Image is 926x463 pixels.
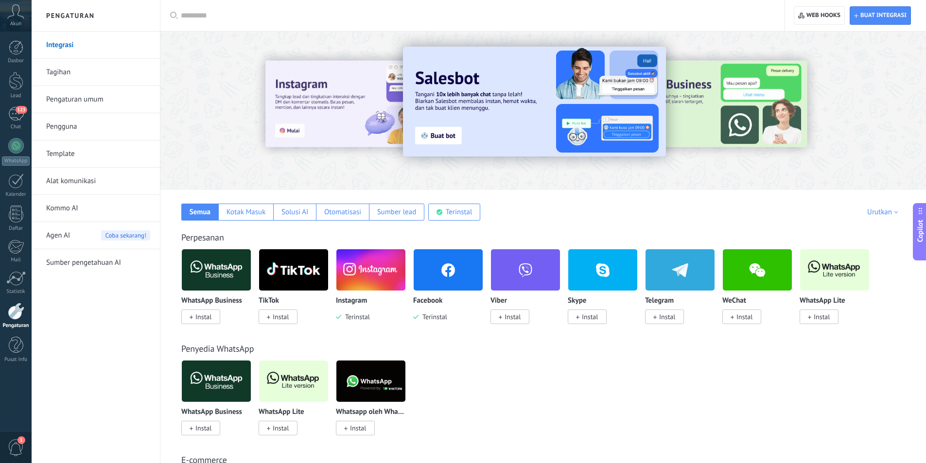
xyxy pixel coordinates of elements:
[227,207,266,217] div: Kotak Masuk
[568,249,645,336] div: Skype
[794,6,845,25] button: Web hooks
[195,424,211,432] span: Instal
[505,312,521,321] span: Instal
[10,21,22,27] span: Akun
[336,246,405,293] img: instagram.png
[46,222,150,249] a: Agen AICoba sekarang!
[2,93,30,99] div: Lead
[181,232,224,243] a: Perpesanan
[281,207,308,217] div: Solusi AI
[659,312,675,321] span: Instal
[181,408,242,416] p: WhatsApp Business
[723,246,792,293] img: wechat.png
[413,249,490,336] div: Facebook
[645,297,674,305] p: Telegram
[568,246,637,293] img: skype.png
[850,6,911,25] button: Buat integrasi
[181,297,242,305] p: WhatsApp Business
[259,360,336,447] div: WhatsApp Lite
[46,59,150,86] a: Tagihan
[2,289,30,295] div: Statistik
[46,140,150,168] a: Template
[336,249,413,336] div: Instagram
[800,297,845,305] p: WhatsApp Lite
[419,312,447,321] span: Terinstal
[490,297,507,305] p: Viber
[336,360,413,447] div: Whatsapp oleh Whatcrm dan Telphin
[259,408,304,416] p: WhatsApp Lite
[336,358,405,405] img: logo_main.png
[195,312,211,321] span: Instal
[490,249,568,336] div: Viber
[46,86,150,113] a: Pengaturan umum
[2,225,30,232] div: Daftar
[341,312,370,321] span: Terinstal
[32,249,160,276] li: Sumber pengetahuan AI
[736,312,752,321] span: Instal
[336,408,406,416] p: Whatsapp oleh Whatcrm dan Telphin
[259,358,328,405] img: logo_main.png
[101,230,150,240] span: Coba sekarang!
[32,113,160,140] li: Pengguna
[2,357,30,363] div: Pusat Info
[265,61,472,147] img: Slide 1
[2,323,30,329] div: Pengaturan
[722,297,746,305] p: WeChat
[181,249,259,336] div: WhatsApp Business
[181,343,254,354] a: Penyedia WhatsApp
[182,246,251,293] img: logo_main.png
[17,436,25,444] span: 1
[722,249,800,336] div: WeChat
[446,207,472,217] div: Terinstal
[403,47,666,156] img: Slide 2
[273,312,289,321] span: Instal
[350,424,366,432] span: Instal
[491,246,560,293] img: viber.png
[867,207,901,217] div: Urutkan
[2,257,30,263] div: Mail
[190,207,210,217] div: Semua
[800,246,869,293] img: logo_main.png
[860,12,907,19] span: Buat integrasi
[814,312,830,321] span: Instal
[806,12,840,19] span: Web hooks
[46,32,150,59] a: Integrasi
[32,140,160,168] li: Template
[32,222,160,249] li: Agen AI
[336,297,367,305] p: Instagram
[645,249,722,336] div: Telegram
[259,249,336,336] div: TikTok
[2,156,30,166] div: WhatsApp
[259,246,328,293] img: logo_main.png
[2,58,30,64] div: Dasbor
[32,86,160,113] li: Pengaturan umum
[2,124,30,130] div: Chat
[600,61,807,147] img: Slide 3
[568,297,586,305] p: Skype
[324,207,361,217] div: Otomatisasi
[377,207,417,217] div: Sumber lead
[2,191,30,198] div: Kalender
[646,246,715,293] img: telegram.png
[915,220,925,242] span: Copilot
[32,32,160,59] li: Integrasi
[273,424,289,432] span: Instal
[259,297,279,305] p: TikTok
[46,249,150,276] a: Sumber pengetahuan AI
[46,195,150,222] a: Kommo AI
[32,195,160,222] li: Kommo AI
[32,168,160,195] li: Alat komunikasi
[413,297,442,305] p: Facebook
[181,360,259,447] div: WhatsApp Business
[46,168,150,195] a: Alat komunikasi
[46,222,70,249] span: Agen AI
[414,246,483,293] img: facebook.png
[16,106,27,114] span: 123
[182,358,251,405] img: logo_main.png
[46,113,150,140] a: Pengguna
[32,59,160,86] li: Tagihan
[800,249,877,336] div: WhatsApp Lite
[582,312,598,321] span: Instal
